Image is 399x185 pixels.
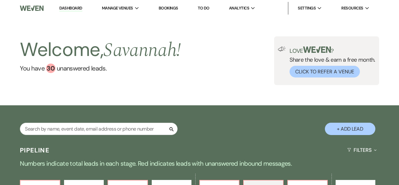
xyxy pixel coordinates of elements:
[198,5,209,11] a: To Do
[341,5,363,11] span: Resources
[298,5,316,11] span: Settings
[20,123,178,135] input: Search by name, event date, email address or phone number
[20,2,43,15] img: Weven Logo
[46,64,56,73] div: 30
[20,64,181,73] a: You have 30 unanswered leads.
[20,146,50,155] h3: Pipeline
[20,36,181,64] h2: Welcome,
[286,46,375,77] div: Share the love & earn a free month.
[102,5,133,11] span: Manage Venues
[303,46,331,53] img: weven-logo-green.svg
[103,36,181,65] span: Savannah !
[345,142,379,158] button: Filters
[159,5,178,11] a: Bookings
[325,123,375,135] button: + Add Lead
[290,46,375,54] p: Love ?
[290,66,360,77] button: Click to Refer a Venue
[229,5,249,11] span: Analytics
[59,5,82,11] a: Dashboard
[278,46,286,52] img: loud-speaker-illustration.svg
